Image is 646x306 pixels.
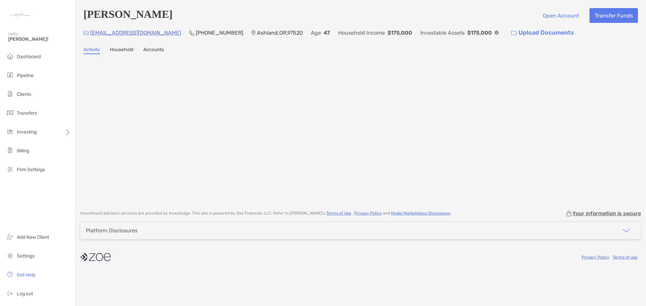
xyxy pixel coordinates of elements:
[324,29,330,37] p: 47
[17,253,35,259] span: Settings
[80,250,111,265] img: company logo
[537,8,584,23] button: Open Account
[311,29,321,37] p: Age
[6,90,14,98] img: clients icon
[511,31,517,35] img: button icon
[582,255,609,260] a: Privacy Policy
[6,127,14,136] img: investing icon
[8,3,32,27] img: Zoe Logo
[17,167,45,173] span: Firm Settings
[143,47,164,54] a: Accounts
[83,31,89,35] img: Email Icon
[622,227,630,235] img: icon arrow
[420,29,465,37] p: Investable Assets
[6,289,14,297] img: logout icon
[6,109,14,117] img: transfers icon
[6,252,14,260] img: settings icon
[8,36,71,42] span: [PERSON_NAME]!
[90,29,181,37] p: [EMAIL_ADDRESS][DOMAIN_NAME]
[572,210,641,217] p: Your information is secure
[86,227,138,234] div: Platform Disclosures
[17,234,49,240] span: Add New Client
[251,30,256,36] img: Location Icon
[17,148,29,154] span: Billing
[196,29,243,37] p: [PHONE_NUMBER]
[17,54,41,60] span: Dashboard
[110,47,133,54] a: Household
[6,52,14,60] img: dashboard icon
[613,255,638,260] a: Terms of Use
[326,211,351,216] a: Terms of Use
[17,291,33,297] span: Log out
[338,29,385,37] p: Household Income
[354,211,382,216] a: Privacy Policy
[83,8,173,23] h4: [PERSON_NAME]
[80,211,451,216] p: Investment advisory services are provided by Investedge . This site is powered by Zoe Financial, ...
[6,146,14,154] img: billing icon
[189,30,194,36] img: Phone Icon
[6,233,14,241] img: add_new_client icon
[17,110,37,116] span: Transfers
[257,29,303,37] p: Ashland , OR , 97520
[17,129,37,135] span: Investing
[6,165,14,173] img: firm-settings icon
[17,272,35,278] span: Get Help
[6,71,14,79] img: pipeline icon
[17,91,31,97] span: Clients
[83,47,100,54] a: Activity
[391,211,450,216] a: Model Marketplace Disclosures
[507,26,578,40] a: Upload Documents
[467,29,492,37] p: $175,000
[589,8,638,23] button: Transfer Funds
[6,270,14,278] img: get-help icon
[495,31,499,35] img: Info Icon
[388,29,412,37] p: $175,000
[17,73,34,78] span: Pipeline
